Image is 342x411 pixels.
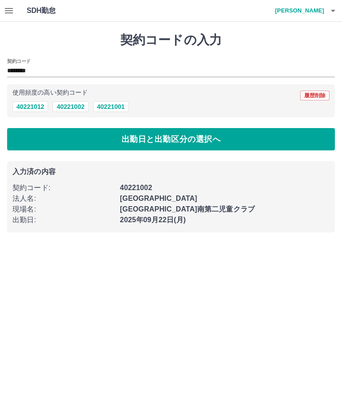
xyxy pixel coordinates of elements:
p: 現場名 : [12,204,114,215]
button: 40221002 [53,101,88,112]
p: 入力済の内容 [12,168,330,175]
button: 40221012 [12,101,48,112]
b: [GEOGRAPHIC_DATA] [120,195,197,202]
p: 使用頻度の高い契約コード [12,90,88,96]
h2: 契約コード [7,58,31,65]
p: 契約コード : [12,183,114,193]
b: [GEOGRAPHIC_DATA]南第二児童クラブ [120,205,255,213]
b: 2025年09月22日(月) [120,216,186,224]
b: 40221002 [120,184,152,191]
button: 出勤日と出勤区分の選択へ [7,128,335,150]
p: 法人名 : [12,193,114,204]
button: 履歴削除 [300,91,330,100]
p: 出勤日 : [12,215,114,225]
h1: 契約コードの入力 [7,33,335,48]
button: 40221001 [93,101,129,112]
